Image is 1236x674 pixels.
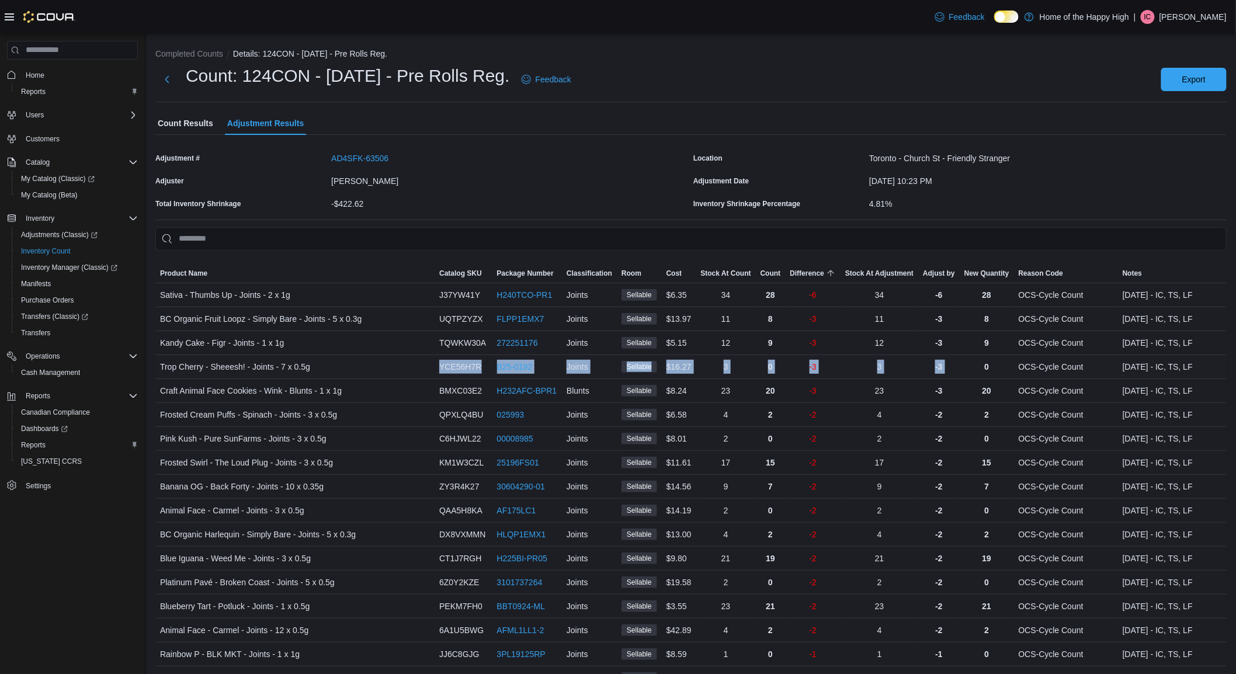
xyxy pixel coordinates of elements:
p: -2 [810,480,817,494]
a: Transfers (Classic) [16,310,93,324]
span: Cost [666,269,682,278]
p: 15 [982,456,992,470]
span: Feedback [949,11,985,23]
span: Inventory Manager (Classic) [21,263,117,272]
span: QPXLQ4BU [439,408,483,422]
span: KM1W3CZL [439,456,484,470]
a: 272251176 [497,336,538,350]
a: BBT0924-ML [497,599,545,613]
span: Home [21,68,138,82]
span: [DATE] - IC, TS, LF [1123,456,1193,470]
p: 0 [984,360,989,374]
span: Settings [21,478,138,492]
span: Sellable [627,362,652,372]
button: Reports [21,389,55,403]
span: OCS-Cycle Count [1019,312,1084,326]
span: Users [21,108,138,122]
span: Customers [21,131,138,146]
span: TQWKW30A [439,336,486,350]
span: Transfers (Classic) [21,312,88,321]
button: Settings [2,477,143,494]
span: Banana OG - Back Forty - Joints - 10 x 0.35g [160,480,324,494]
span: My Catalog (Beta) [16,188,138,202]
span: Washington CCRS [16,454,138,468]
p: 28 [766,288,775,302]
div: 34 [696,283,756,307]
span: [DATE] - IC, TS, LF [1123,360,1193,374]
span: Canadian Compliance [21,408,90,417]
button: New Quantity [960,264,1014,283]
a: HLQP1EMX1 [497,527,546,541]
span: Purchase Orders [16,293,138,307]
div: 17 [696,451,756,474]
p: 15 [766,456,775,470]
span: Feedback [536,74,571,85]
span: My Catalog (Classic) [21,174,95,183]
p: -2 [810,456,817,470]
div: $8.24 [662,379,696,402]
p: -2 [935,408,942,422]
span: Frosted Cream Puffs - Spinach - Joints - 3 x 0.5g [160,408,337,422]
span: Transfers [21,328,50,338]
span: Inventory Count [21,246,71,256]
a: Adjustments (Classic) [12,227,143,243]
p: 7 [768,480,773,494]
span: Count [761,269,781,278]
label: Adjustment # [155,154,200,163]
span: Room [622,269,641,278]
p: -2 [935,456,942,470]
button: Inventory [2,210,143,227]
a: H240TCO-PR1 [497,288,553,302]
input: Dark Mode [994,11,1019,23]
button: Difference [786,264,841,283]
p: -3 [935,360,942,374]
a: My Catalog (Classic) [12,171,143,187]
div: 23 [696,379,756,402]
span: Joints [567,432,588,446]
span: Operations [21,349,138,363]
a: 25196FS01 [497,456,539,470]
span: Blunts [567,384,589,398]
div: 9 [841,475,918,498]
span: Operations [26,352,60,361]
a: Cash Management [16,366,85,380]
div: 2 [841,427,918,450]
span: Sellable [627,433,652,444]
div: 4 [696,403,756,426]
span: BMXC03E2 [439,384,482,398]
span: OCS-Cycle Count [1019,408,1084,422]
span: Kandy Cake - Figr - Joints - 1 x 1g [160,336,284,350]
label: Adjustment Date [693,176,749,186]
span: Sellable [622,409,657,421]
p: 28 [982,288,992,302]
div: $14.56 [662,475,696,498]
span: Catalog SKU [439,269,482,278]
p: 8 [768,312,773,326]
span: Reports [21,440,46,450]
button: Customers [2,130,143,147]
button: Cash Management [12,364,143,381]
span: Joints [567,408,588,422]
button: Adjust by [918,264,960,283]
span: Reports [16,85,138,99]
span: Adjustments (Classic) [16,228,138,242]
span: OCS-Cycle Count [1019,480,1084,494]
span: [DATE] - IC, TS, LF [1123,480,1193,494]
span: Sellable [627,338,652,348]
span: Classification [567,269,612,278]
div: -$422.62 [331,194,689,209]
span: Manifests [16,277,138,291]
p: -2 [810,432,817,446]
a: 025993 [497,408,525,422]
span: OCS-Cycle Count [1019,456,1084,470]
button: Classification [562,264,617,283]
span: Inventory [26,214,54,223]
span: Dashboards [21,424,68,433]
span: Reports [16,438,138,452]
button: Catalog [21,155,54,169]
p: -2 [810,408,817,422]
button: Inventory Count [12,243,143,259]
p: -3 [810,384,817,398]
span: [DATE] - IC, TS, LF [1123,384,1193,398]
span: Joints [567,480,588,494]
